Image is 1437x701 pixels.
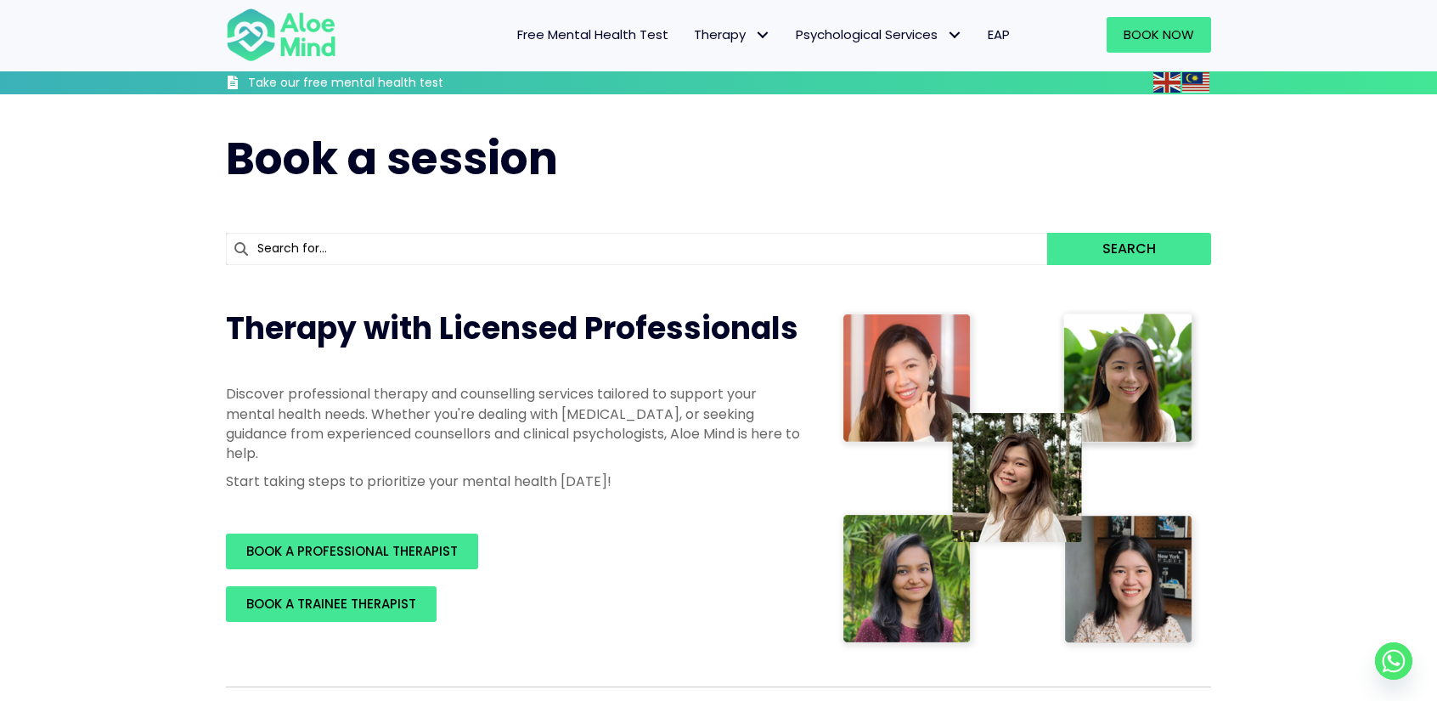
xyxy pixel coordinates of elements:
span: Book Now [1124,25,1194,43]
span: Therapy [694,25,770,43]
img: Therapist collage [837,308,1201,653]
a: Take our free mental health test [226,75,534,94]
p: Discover professional therapy and counselling services tailored to support your mental health nee... [226,384,803,463]
nav: Menu [358,17,1023,53]
a: Malay [1182,72,1211,92]
span: Psychological Services: submenu [942,23,966,48]
span: Free Mental Health Test [517,25,668,43]
span: Book a session [226,127,558,189]
p: Start taking steps to prioritize your mental health [DATE]! [226,472,803,491]
span: BOOK A PROFESSIONAL THERAPIST [246,542,458,560]
span: Therapy: submenu [750,23,775,48]
a: English [1153,72,1182,92]
a: EAP [975,17,1023,53]
a: TherapyTherapy: submenu [681,17,783,53]
img: en [1153,72,1181,93]
span: Psychological Services [796,25,962,43]
a: Whatsapp [1375,642,1412,680]
span: BOOK A TRAINEE THERAPIST [246,595,416,613]
a: Book Now [1107,17,1211,53]
a: Psychological ServicesPsychological Services: submenu [783,17,975,53]
img: Aloe mind Logo [226,7,336,63]
span: Therapy with Licensed Professionals [226,307,798,350]
a: Free Mental Health Test [504,17,681,53]
h3: Take our free mental health test [248,75,534,92]
input: Search for... [226,233,1047,265]
img: ms [1182,72,1209,93]
span: EAP [988,25,1010,43]
button: Search [1047,233,1211,265]
a: BOOK A PROFESSIONAL THERAPIST [226,534,478,569]
a: BOOK A TRAINEE THERAPIST [226,586,437,622]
